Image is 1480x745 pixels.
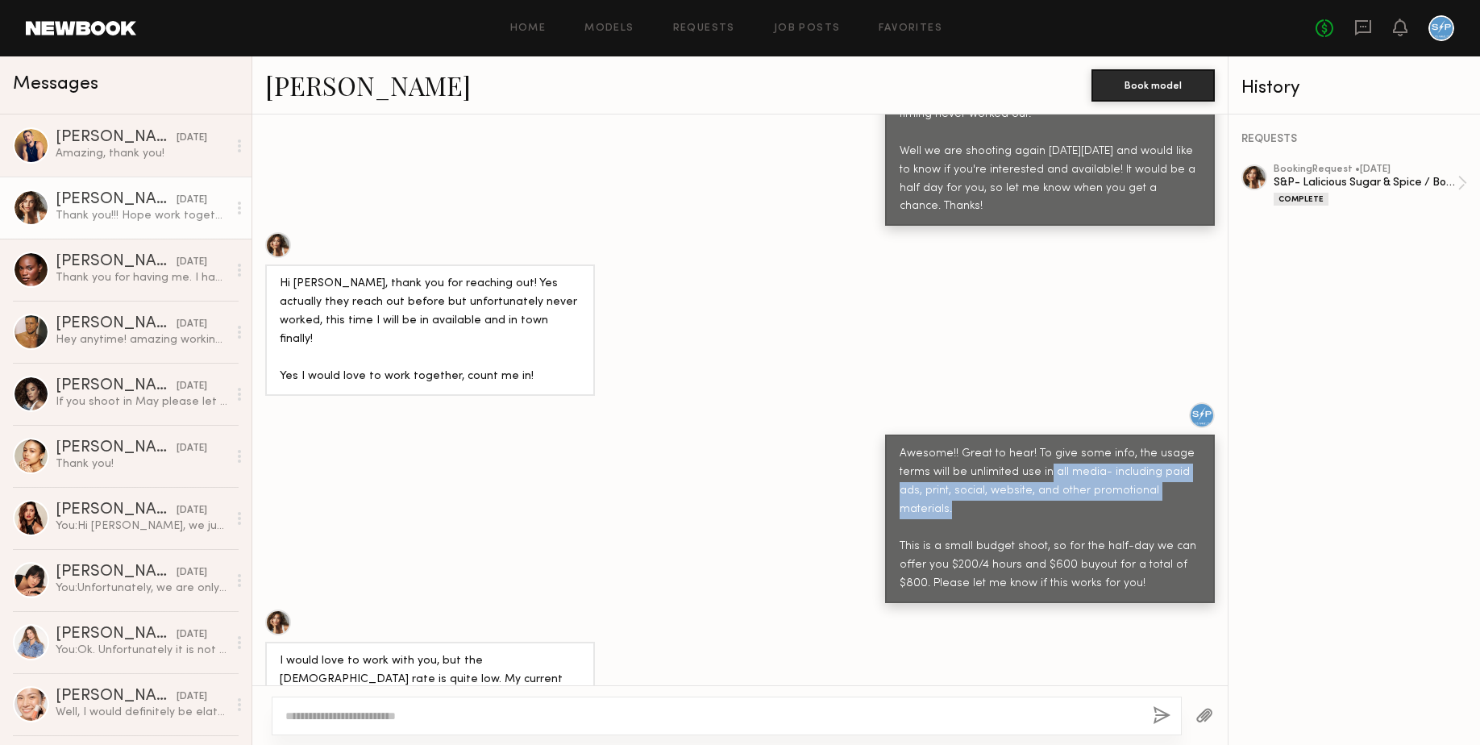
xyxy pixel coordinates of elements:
[56,270,227,285] div: Thank you for having me. I had a great time!
[56,146,227,161] div: Amazing, thank you!
[177,193,207,208] div: [DATE]
[56,456,227,472] div: Thank you!
[177,627,207,643] div: [DATE]
[56,581,227,596] div: You: Unfortunately, we are only shooting on the 30th. Best of luck on your other shoot!
[280,275,580,386] div: Hi [PERSON_NAME], thank you for reaching out! Yes actually they reach out before but unfortunatel...
[56,502,177,518] div: [PERSON_NAME]
[13,75,98,94] span: Messages
[177,503,207,518] div: [DATE]
[1274,193,1328,206] div: Complete
[177,379,207,394] div: [DATE]
[1091,69,1215,102] button: Book model
[177,131,207,146] div: [DATE]
[879,23,942,34] a: Favorites
[1274,164,1467,206] a: bookingRequest •[DATE]S&P- Lalicious Sugar & Spice / Body Mists PhotoshootComplete
[56,440,177,456] div: [PERSON_NAME]
[56,378,177,394] div: [PERSON_NAME]
[265,68,471,102] a: [PERSON_NAME]
[673,23,735,34] a: Requests
[1241,79,1467,98] div: History
[584,23,634,34] a: Models
[56,332,227,348] div: Hey anytime! amazing working with you too [PERSON_NAME]! Amazing crew and I had a great time.
[177,441,207,456] div: [DATE]
[177,565,207,581] div: [DATE]
[1274,175,1457,190] div: S&P- Lalicious Sugar & Spice / Body Mists Photoshoot
[510,23,547,34] a: Home
[56,192,177,208] div: [PERSON_NAME]
[56,689,177,705] div: [PERSON_NAME]
[56,705,227,720] div: Well, I would definitely be elated to work with you all again, so if you’re ever in need and woul...
[177,255,207,270] div: [DATE]
[56,130,177,146] div: [PERSON_NAME]
[1241,134,1467,145] div: REQUESTS
[774,23,841,34] a: Job Posts
[56,564,177,581] div: [PERSON_NAME]
[56,316,177,332] div: [PERSON_NAME]
[56,208,227,223] div: Thank you!!! Hope work together again 💘
[56,254,177,270] div: [PERSON_NAME]
[56,518,227,534] div: You: Hi [PERSON_NAME], we just had our meeting with our client and we are going with other talent...
[56,643,227,658] div: You: Ok. Unfortunately it is not in our budget for that much for that limited usage, but thank yo...
[1091,77,1215,91] a: Book model
[1274,164,1457,175] div: booking Request • [DATE]
[56,626,177,643] div: [PERSON_NAME]
[56,394,227,410] div: If you shoot in May please let me know I’ll be in La and available
[177,317,207,332] div: [DATE]
[900,445,1200,593] div: Awesome!! Great to hear! To give some info, the usage terms will be unlimited use in all media- i...
[177,689,207,705] div: [DATE]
